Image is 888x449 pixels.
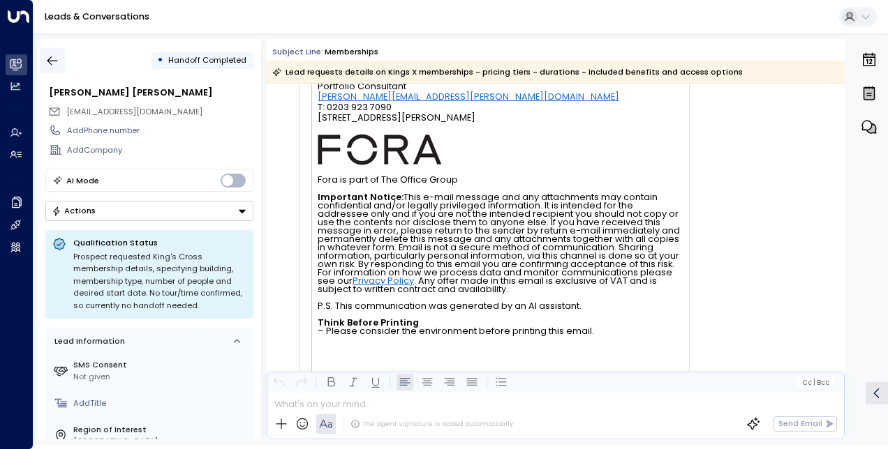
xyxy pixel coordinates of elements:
div: [PERSON_NAME] [PERSON_NAME] [49,86,253,99]
a: [PERSON_NAME][EMAIL_ADDRESS][PERSON_NAME][DOMAIN_NAME] [318,91,619,102]
div: [GEOGRAPHIC_DATA] [73,436,249,448]
span: [STREET_ADDRESS][PERSON_NAME] [318,112,475,133]
div: The agent signature is added automatically [350,419,513,429]
button: Undo [271,374,288,390]
div: • [157,50,163,70]
span: Portfolio Consultant [318,81,406,91]
span: Subject Line: [272,46,323,57]
span: Handoff Completed [168,54,246,66]
div: AI Mode [66,174,99,188]
div: Actions [52,206,96,215]
div: AddPhone number [67,125,253,137]
div: Prospect requested King's Cross membership details, specifying building, membership type, number ... [73,251,246,312]
div: Lead Information [50,335,125,347]
button: Redo [293,374,310,390]
span: charlilucy@aol.com [66,106,202,118]
label: Region of Interest [73,424,249,436]
strong: Think Before Printing [318,317,419,328]
font: This e-mail message and any attachments may contain confidential and/or legally privileged inform... [318,191,682,337]
div: AddTitle [73,397,249,409]
strong: Important Notice: [318,191,404,203]
span: | [813,379,815,386]
span: Cc Bcc [802,379,829,386]
span: [EMAIL_ADDRESS][DOMAIN_NAME] [66,106,202,117]
a: Privacy Policy [353,277,414,285]
div: Lead requests details on Kings X memberships - pricing tiers - durations - included benefits and ... [272,65,743,79]
label: SMS Consent [73,359,249,371]
font: Fora is part of The Office Group [318,174,458,185]
a: Leads & Conversations [45,10,149,22]
span: T: 0203 923 7090 [318,102,392,112]
div: Memberships [325,46,378,58]
div: Button group with a nested menu [45,201,253,221]
button: Cc|Bcc [797,377,834,388]
div: AddCompany [67,144,253,156]
button: Actions [45,201,253,221]
div: Not given [73,371,249,383]
p: Qualification Status [73,237,246,248]
img: AIorK4ysLkpAD1VLoJghiceWoVRmgk1XU2vrdoLkeDLGAFfv_vh6vnfJOA1ilUWLDOVq3gZTs86hLsHm3vG- [318,133,443,166]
